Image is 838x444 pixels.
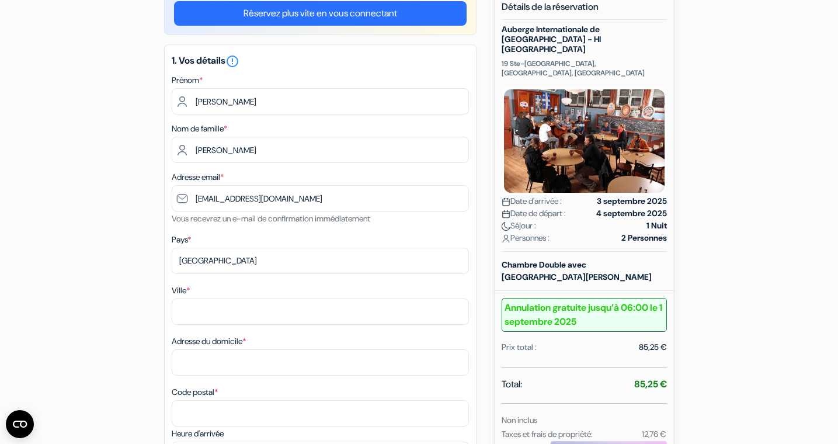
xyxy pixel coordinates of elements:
[502,59,667,78] p: 19 Ste-[GEOGRAPHIC_DATA], [GEOGRAPHIC_DATA], [GEOGRAPHIC_DATA]
[502,197,510,206] img: calendar.svg
[597,195,667,207] strong: 3 septembre 2025
[502,341,537,353] div: Prix total :
[172,88,469,115] input: Entrez votre prénom
[502,377,522,391] span: Total:
[646,220,667,232] strong: 1 Nuit
[502,207,566,220] span: Date de départ :
[502,222,510,231] img: moon.svg
[6,410,34,438] button: Ouvrir le widget CMP
[225,54,239,67] a: error_outline
[172,428,224,440] label: Heure d'arrivée
[174,1,467,26] a: Réservez plus vite en vous connectant
[172,171,224,183] label: Adresse email
[502,220,536,232] span: Séjour :
[502,210,510,218] img: calendar.svg
[502,415,537,425] small: Non inclus
[502,429,593,439] small: Taxes et frais de propriété:
[172,54,469,68] h5: 1. Vos détails
[502,234,510,243] img: user_icon.svg
[172,185,469,211] input: Entrer adresse e-mail
[172,234,191,246] label: Pays
[172,386,218,398] label: Code postal
[502,298,667,332] b: Annulation gratuite jusqu’à 06:00 le 1 septembre 2025
[172,213,370,224] small: Vous recevrez un e-mail de confirmation immédiatement
[172,123,227,135] label: Nom de famille
[172,285,190,297] label: Ville
[225,54,239,68] i: error_outline
[502,232,550,244] span: Personnes :
[502,259,652,282] b: Chambre Double avec [GEOGRAPHIC_DATA][PERSON_NAME]
[639,341,667,353] div: 85,25 €
[642,429,666,439] small: 12,76 €
[621,232,667,244] strong: 2 Personnes
[502,195,562,207] span: Date d'arrivée :
[172,137,469,163] input: Entrer le nom de famille
[502,25,667,54] h5: Auberge Internationale de [GEOGRAPHIC_DATA] - HI [GEOGRAPHIC_DATA]
[634,378,667,390] strong: 85,25 €
[596,207,667,220] strong: 4 septembre 2025
[172,74,203,86] label: Prénom
[172,335,246,348] label: Adresse du domicile
[502,1,667,20] h5: Détails de la réservation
